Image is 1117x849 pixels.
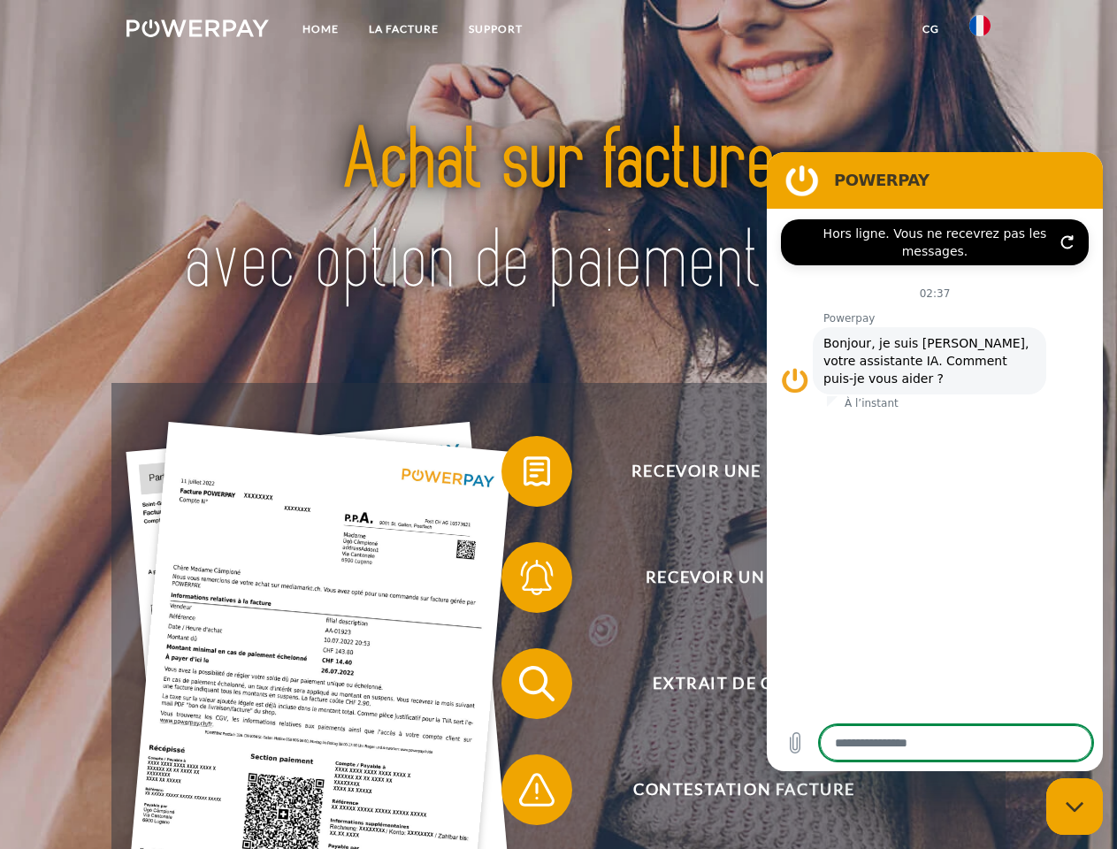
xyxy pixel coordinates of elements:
[515,449,559,493] img: qb_bill.svg
[969,15,991,36] img: fr
[126,19,269,37] img: logo-powerpay-white.svg
[767,152,1103,771] iframe: Fenêtre de messagerie
[501,754,961,825] button: Contestation Facture
[515,768,559,812] img: qb_warning.svg
[527,648,960,719] span: Extrait de compte
[454,13,538,45] a: Support
[501,542,961,613] button: Recevoir un rappel?
[515,555,559,600] img: qb_bell.svg
[501,648,961,719] button: Extrait de compte
[169,85,948,339] img: title-powerpay_fr.svg
[527,542,960,613] span: Recevoir un rappel?
[287,13,354,45] a: Home
[907,13,954,45] a: CG
[527,436,960,507] span: Recevoir une facture ?
[354,13,454,45] a: LA FACTURE
[501,436,961,507] button: Recevoir une facture ?
[527,754,960,825] span: Contestation Facture
[1046,778,1103,835] iframe: Bouton de lancement de la fenêtre de messagerie, conversation en cours
[515,662,559,706] img: qb_search.svg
